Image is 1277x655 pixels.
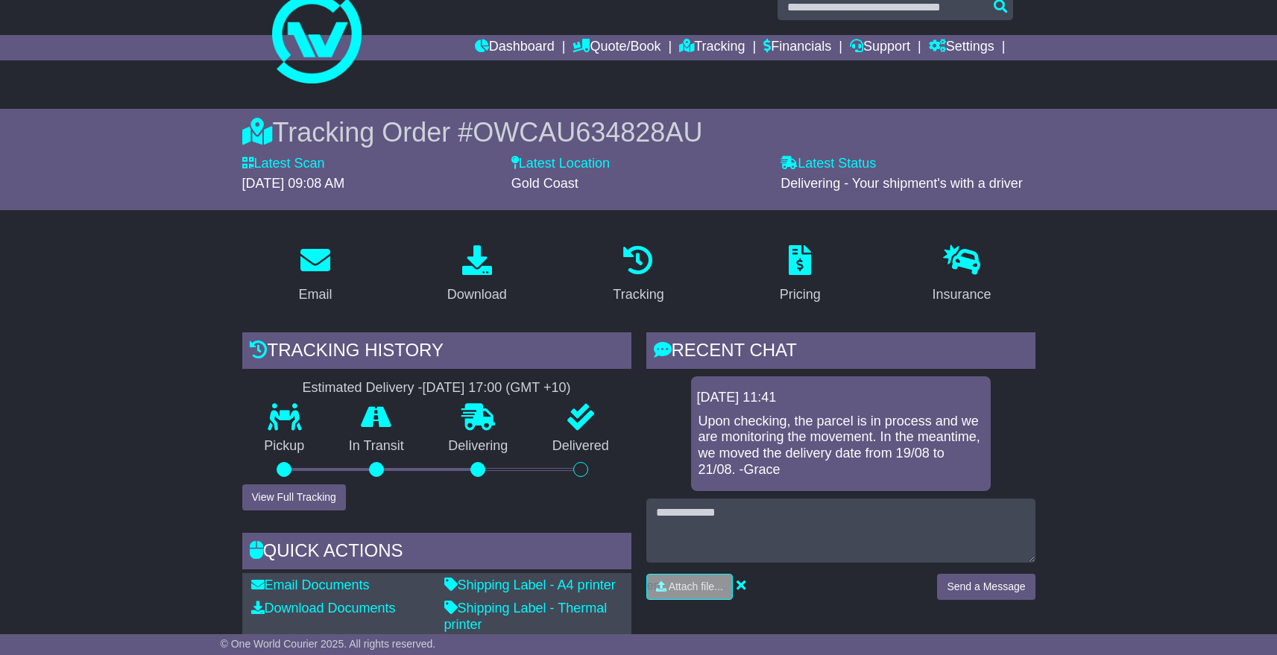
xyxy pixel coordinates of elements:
span: Delivering - Your shipment's with a driver [781,176,1023,191]
div: Insurance [933,285,991,305]
a: Pricing [770,240,830,310]
a: Email Documents [251,578,370,592]
span: © One World Courier 2025. All rights reserved. [221,638,436,650]
a: Shipping Label - Thermal printer [444,601,608,632]
div: Tracking history [242,332,631,373]
div: Download [447,285,507,305]
div: Quick Actions [242,533,631,573]
span: [DATE] 09:08 AM [242,176,345,191]
a: Quote/Book [573,35,660,60]
div: Tracking [613,285,663,305]
p: In Transit [327,438,426,455]
a: Support [850,35,910,60]
div: Tracking Order # [242,116,1035,148]
div: [DATE] 17:00 (GMT +10) [423,380,571,396]
div: Email [298,285,332,305]
a: Shipping Label - A4 printer [444,578,616,592]
span: Gold Coast [511,176,578,191]
a: Financials [763,35,831,60]
label: Latest Status [781,156,876,172]
a: Insurance [923,240,1001,310]
p: Pickup [242,438,327,455]
p: Delivered [530,438,631,455]
div: Pricing [780,285,821,305]
div: Estimated Delivery - [242,380,631,396]
a: Settings [929,35,994,60]
a: Email [288,240,341,310]
div: RECENT CHAT [646,332,1035,373]
label: Latest Scan [242,156,325,172]
a: Download [438,240,517,310]
div: [DATE] 11:41 [697,390,985,406]
a: Tracking [679,35,745,60]
button: Send a Message [937,574,1035,600]
button: View Full Tracking [242,484,346,510]
p: Upon checking, the parcel is in process and we are monitoring the movement. In the meantime, we m... [699,414,983,478]
p: Delivering [426,438,531,455]
a: Dashboard [475,35,555,60]
a: Download Documents [251,601,396,616]
span: OWCAU634828AU [473,117,702,148]
label: Latest Location [511,156,610,172]
a: Tracking [603,240,673,310]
